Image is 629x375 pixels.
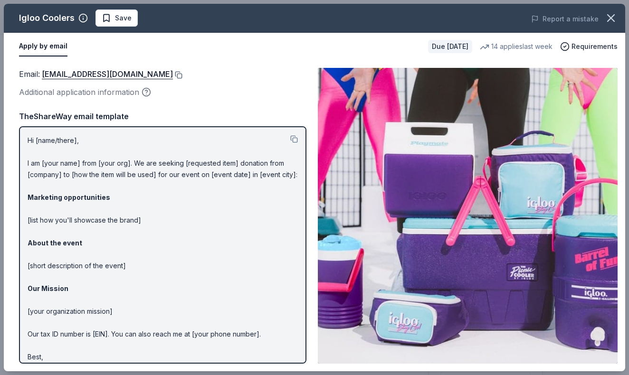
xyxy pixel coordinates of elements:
div: Igloo Coolers [19,10,75,26]
div: Due [DATE] [428,40,472,53]
div: TheShareWay email template [19,110,306,122]
strong: Our Mission [28,284,68,292]
button: Save [95,9,138,27]
div: Additional application information [19,86,306,98]
span: Save [115,12,132,24]
button: Requirements [560,41,618,52]
button: Apply by email [19,37,67,56]
a: [EMAIL_ADDRESS][DOMAIN_NAME] [42,68,173,80]
p: Hi [name/there], I am [your name] from [your org]. We are seeking [requested item] donation from ... [28,135,298,374]
img: Image for Igloo Coolers [318,68,618,364]
span: Email : [19,69,173,79]
strong: Marketing opportunities [28,193,110,201]
div: 14 applies last week [480,41,553,52]
strong: About the event [28,239,82,247]
span: Requirements [572,41,618,52]
button: Report a mistake [531,13,599,25]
